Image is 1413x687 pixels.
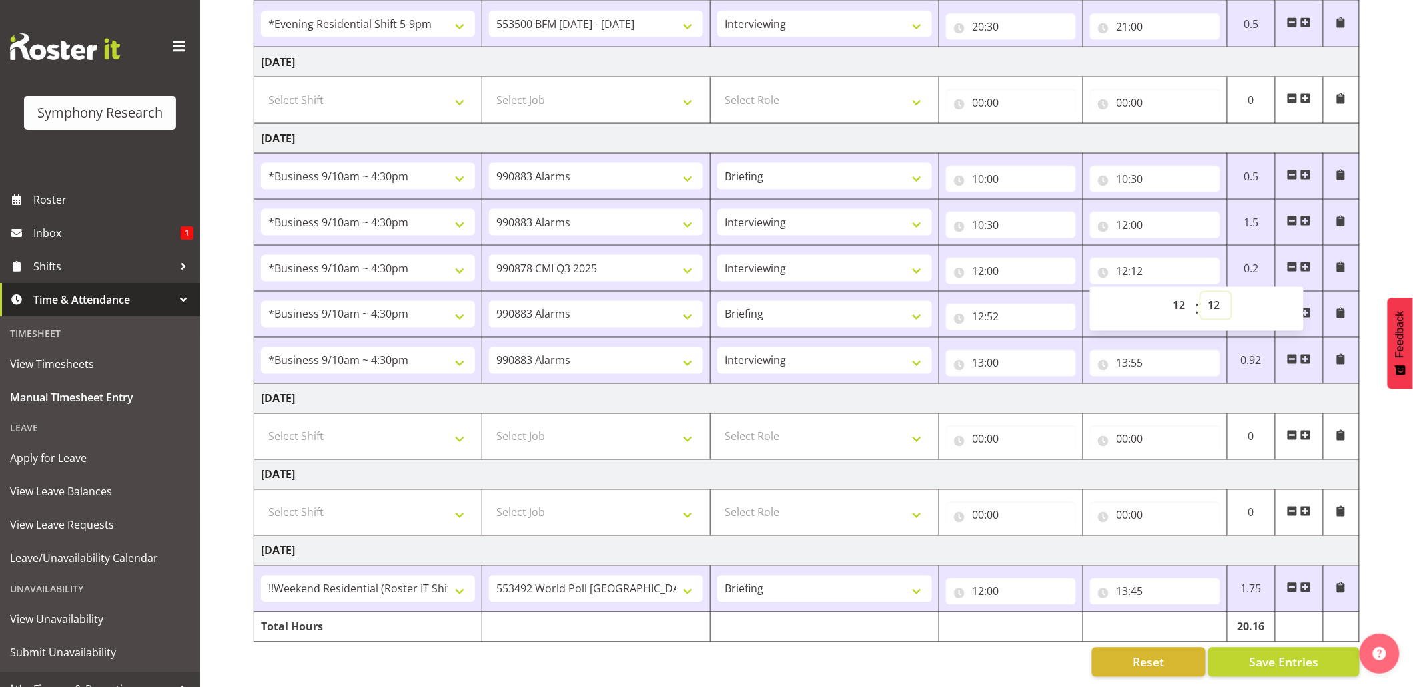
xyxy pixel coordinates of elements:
a: Submit Unavailability [3,636,197,669]
input: Click to select... [1090,166,1220,192]
input: Click to select... [946,258,1076,284]
a: View Leave Balances [3,475,197,508]
span: 1 [181,226,193,240]
span: View Unavailability [10,609,190,629]
input: Click to select... [946,502,1076,529]
td: 0.5 [1227,154,1275,200]
button: Reset [1092,648,1206,677]
a: View Unavailability [3,602,197,636]
a: View Leave Requests [3,508,197,541]
span: Feedback [1394,311,1406,358]
div: Leave [3,414,197,441]
input: Click to select... [1090,502,1220,529]
td: 0 [1227,490,1275,536]
td: [DATE] [254,47,1360,77]
a: Leave/Unavailability Calendar [3,541,197,575]
input: Click to select... [1090,258,1220,284]
td: 0.92 [1227,338,1275,384]
span: Reset [1133,654,1164,671]
input: Click to select... [946,89,1076,116]
span: View Timesheets [10,354,190,374]
td: [DATE] [254,536,1360,566]
span: Apply for Leave [10,448,190,468]
a: Manual Timesheet Entry [3,381,197,414]
span: Manual Timesheet Entry [10,387,190,407]
span: Save Entries [1249,654,1318,671]
td: 0 [1227,77,1275,124]
div: Unavailability [3,575,197,602]
button: Save Entries [1208,648,1360,677]
td: 1.5 [1227,200,1275,246]
button: Feedback - Show survey [1388,298,1413,389]
td: [DATE] [254,384,1360,414]
div: Symphony Research [37,103,163,123]
td: 20.16 [1227,612,1275,642]
td: Total Hours [254,612,482,642]
span: View Leave Requests [10,515,190,535]
span: Submit Unavailability [10,642,190,662]
input: Click to select... [1090,426,1220,453]
td: 0.5 [1227,1,1275,47]
input: Click to select... [1090,89,1220,116]
span: Leave/Unavailability Calendar [10,548,190,568]
span: : [1194,292,1199,326]
div: Timesheet [3,320,197,347]
a: View Timesheets [3,347,197,381]
span: Inbox [33,223,181,243]
span: Roster [33,190,193,210]
a: Apply for Leave [3,441,197,475]
input: Click to select... [1090,350,1220,377]
td: [DATE] [254,460,1360,490]
input: Click to select... [946,350,1076,377]
input: Click to select... [1090,212,1220,238]
input: Click to select... [1090,578,1220,605]
img: help-xxl-2.png [1373,647,1386,660]
span: View Leave Balances [10,481,190,501]
span: Time & Attendance [33,290,173,310]
input: Click to select... [946,578,1076,605]
td: 0 [1227,414,1275,460]
input: Click to select... [1090,13,1220,40]
input: Click to select... [946,426,1076,453]
td: 1.75 [1227,566,1275,612]
input: Click to select... [946,212,1076,238]
input: Click to select... [946,304,1076,330]
input: Click to select... [946,13,1076,40]
input: Click to select... [946,166,1076,192]
td: 0.2 [1227,246,1275,292]
span: Shifts [33,256,173,276]
img: Rosterit website logo [10,33,120,60]
td: [DATE] [254,124,1360,154]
